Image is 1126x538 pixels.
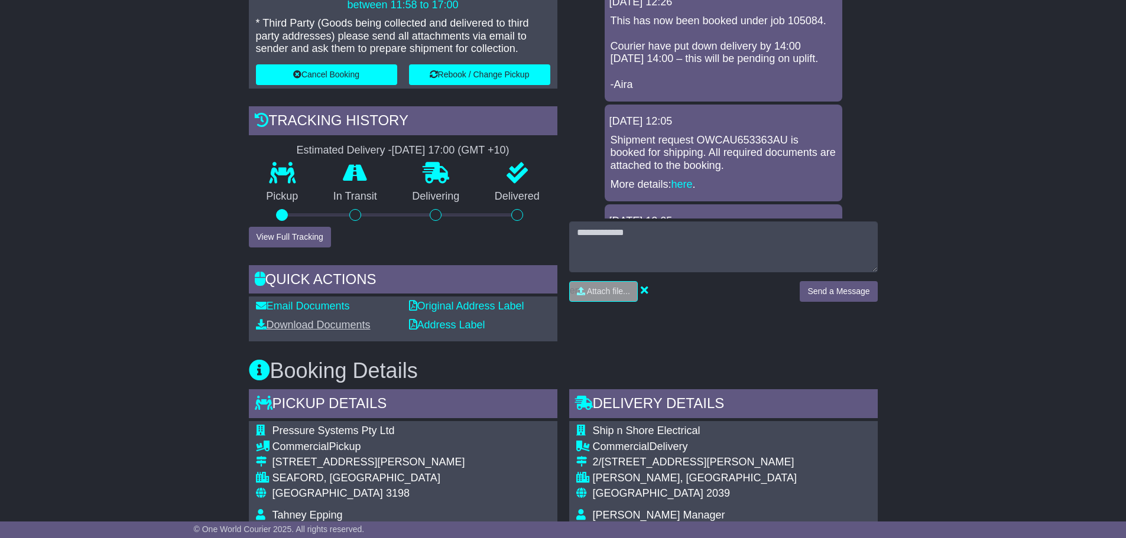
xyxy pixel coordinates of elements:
h3: Booking Details [249,359,878,383]
div: Pickup [272,441,465,454]
div: Estimated Delivery - [249,144,557,157]
p: * Third Party (Goods being collected and delivered to third party addresses) please send all atta... [256,17,550,56]
a: Address Label [409,319,485,331]
span: Commercial [593,441,650,452]
p: Pickup [249,190,316,203]
p: Delivered [477,190,557,203]
button: Cancel Booking [256,64,397,85]
div: 2/[STREET_ADDRESS][PERSON_NAME] [593,456,797,469]
div: Delivery [593,441,797,454]
p: Shipment request OWCAU653363AU is booked for shipping. All required documents are attached to the... [611,134,836,172]
span: [GEOGRAPHIC_DATA] [272,487,383,499]
div: SEAFORD, [GEOGRAPHIC_DATA] [272,472,465,485]
a: here [671,178,693,190]
span: Commercial [272,441,329,452]
span: [PERSON_NAME] Manager [593,509,725,521]
span: 3198 [386,487,410,499]
p: Delivering [395,190,478,203]
span: Tahney Epping [272,509,343,521]
span: © One World Courier 2025. All rights reserved. [194,524,365,534]
p: In Transit [316,190,395,203]
button: Rebook / Change Pickup [409,64,550,85]
div: Delivery Details [569,389,878,421]
div: Tracking history [249,106,557,138]
p: More details: . [611,178,836,191]
a: Original Address Label [409,300,524,312]
button: View Full Tracking [249,227,331,247]
div: Quick Actions [249,265,557,297]
div: [DATE] 12:05 [609,215,838,228]
div: [STREET_ADDRESS][PERSON_NAME] [272,456,465,469]
span: Pressure Systems Pty Ltd [272,425,395,436]
span: Ship n Shore Electrical [593,425,700,436]
div: [DATE] 12:05 [609,115,838,128]
a: Download Documents [256,319,371,331]
div: Pickup Details [249,389,557,421]
p: This has now been booked under job 105084. Courier have put down delivery by 14:00 [DATE] 14:00 –... [611,15,836,92]
span: 2039 [706,487,730,499]
div: [PERSON_NAME], [GEOGRAPHIC_DATA] [593,472,797,485]
button: Send a Message [800,281,877,302]
div: [DATE] 17:00 (GMT +10) [392,144,510,157]
span: [GEOGRAPHIC_DATA] [593,487,703,499]
a: Email Documents [256,300,350,312]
